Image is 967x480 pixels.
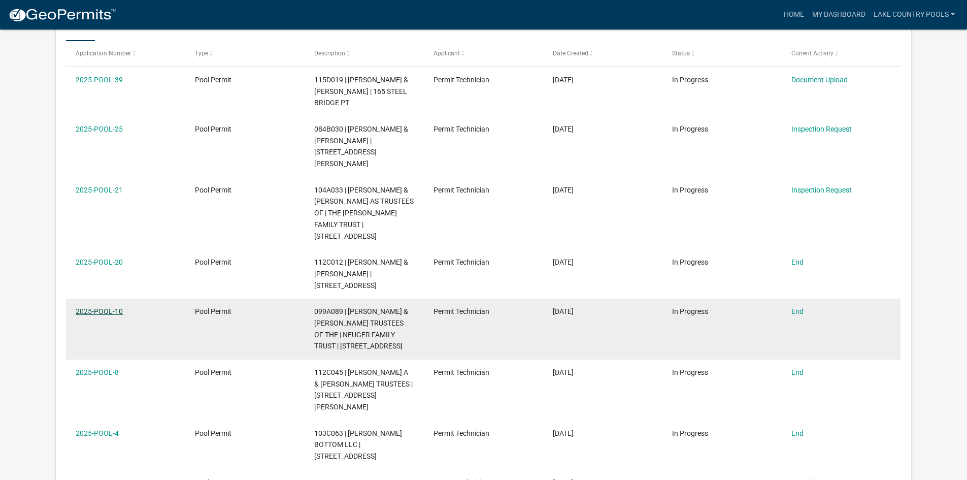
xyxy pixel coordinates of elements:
[195,186,231,194] span: Pool Permit
[195,429,231,437] span: Pool Permit
[672,258,708,266] span: In Progress
[434,307,489,315] span: Permit Technician
[76,429,119,437] a: 2025-POOL-4
[870,5,959,24] a: Lake Country Pools
[76,76,123,84] a: 2025-POOL-39
[553,50,588,57] span: Date Created
[314,429,402,461] span: 103C063 | SANDY BOTTOM LLC | 167 LANATCHI LN
[672,50,690,57] span: Status
[662,41,781,66] datatable-header-cell: Status
[76,186,123,194] a: 2025-POOL-21
[76,307,123,315] a: 2025-POOL-10
[791,258,804,266] a: End
[808,5,870,24] a: My Dashboard
[314,76,408,107] span: 115D019 | LEVENGOOD GARY A & LISA K | 165 STEEL BRIDGE PT
[434,50,460,57] span: Applicant
[305,41,424,66] datatable-header-cell: Description
[195,307,231,315] span: Pool Permit
[195,50,208,57] span: Type
[195,368,231,376] span: Pool Permit
[791,76,848,84] a: Document Upload
[76,368,119,376] a: 2025-POOL-8
[672,368,708,376] span: In Progress
[791,186,852,194] a: Inspection Request
[76,50,131,57] span: Application Number
[553,76,574,84] span: 08/11/2025
[314,307,408,350] span: 099A089 | NEUGER DENNIS & JENNIFER TRUSTEES OF THE | NEUGER FAMILY TRUST | 308 DEER TRACK RD
[781,41,901,66] datatable-header-cell: Current Activity
[553,186,574,194] span: 03/20/2025
[195,258,231,266] span: Pool Permit
[791,50,833,57] span: Current Activity
[314,258,408,290] span: 112C012 | MCNAMARA THOMAS J & MARY K HORTON | 360 COLD BRANCH RD
[543,41,662,66] datatable-header-cell: Date Created
[195,125,231,133] span: Pool Permit
[553,429,574,437] span: 01/24/2025
[791,368,804,376] a: End
[424,41,543,66] datatable-header-cell: Applicant
[434,429,489,437] span: Permit Technician
[791,125,852,133] a: Inspection Request
[434,186,489,194] span: Permit Technician
[434,125,489,133] span: Permit Technician
[672,307,708,315] span: In Progress
[791,429,804,437] a: End
[314,186,414,240] span: 104A033 | MARBUT WILLIAM B & TONYA AS TRUSTEES OF | THE MARBUT FAMILY TRUST | 129 LAKE FOREST DR
[314,368,413,411] span: 112C045 | PURSER ROBERT A & KIMBERLY T TRUSTEES | 178 SINCLAIR RD
[185,41,305,66] datatable-header-cell: Type
[76,125,123,133] a: 2025-POOL-25
[434,258,489,266] span: Permit Technician
[76,258,123,266] a: 2025-POOL-20
[553,368,574,376] span: 01/31/2025
[672,186,708,194] span: In Progress
[66,41,185,66] datatable-header-cell: Application Number
[553,307,574,315] span: 02/05/2025
[672,429,708,437] span: In Progress
[672,125,708,133] span: In Progress
[434,368,489,376] span: Permit Technician
[553,258,574,266] span: 03/20/2025
[553,125,574,133] span: 03/28/2025
[314,125,408,168] span: 084B030 | HAIRETIS ANDREW & KELLEY | 98 BAGLEY RD
[791,307,804,315] a: End
[780,5,808,24] a: Home
[672,76,708,84] span: In Progress
[434,76,489,84] span: Permit Technician
[195,76,231,84] span: Pool Permit
[314,50,345,57] span: Description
